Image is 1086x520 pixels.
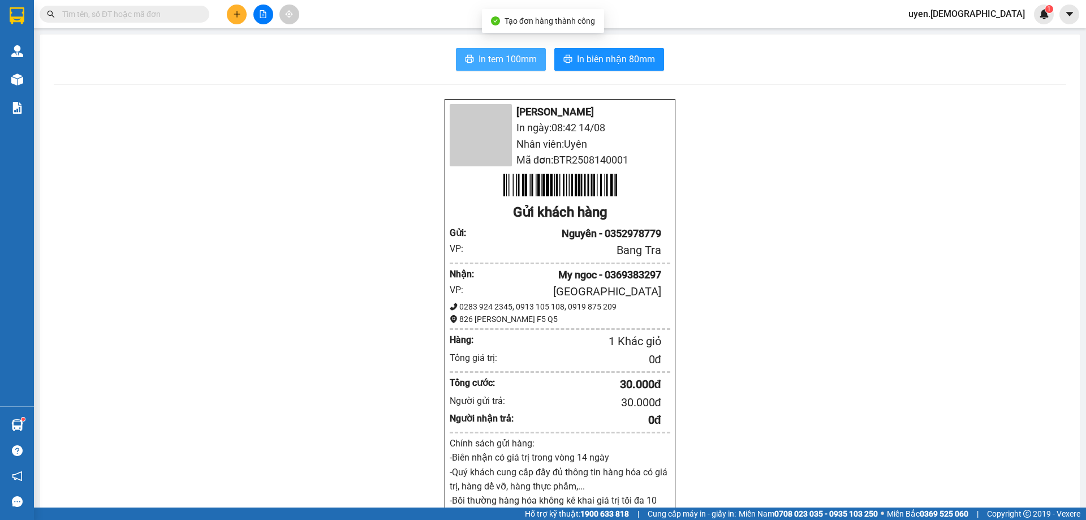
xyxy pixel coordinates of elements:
[11,102,23,114] img: solution-icon
[450,152,670,168] li: Mã đơn: BTR2508140001
[11,74,23,85] img: warehouse-icon
[514,394,661,411] div: 30.000 đ
[774,509,878,518] strong: 0708 023 035 - 0935 103 250
[477,267,661,283] div: My ngoc - 0369383297
[11,419,23,431] img: warehouse-icon
[977,508,979,520] span: |
[450,202,670,224] div: Gửi khách hàng
[465,54,474,65] span: printer
[514,411,661,429] div: 0 đ
[450,303,458,311] span: phone
[450,376,514,390] div: Tổng cước:
[21,418,25,421] sup: 1
[450,351,514,365] div: Tổng giá trị:
[477,283,661,300] div: [GEOGRAPHIC_DATA]
[259,10,267,18] span: file-add
[648,508,736,520] span: Cung cấp máy in - giấy in:
[450,300,670,313] div: 0283 924 2345, 0913 105 108, 0919 875 209
[1039,9,1049,19] img: icon-new-feature
[887,508,968,520] span: Miền Bắc
[450,242,477,256] div: VP:
[450,315,458,323] span: environment
[920,509,968,518] strong: 0369 525 060
[450,104,670,120] li: [PERSON_NAME]
[12,471,23,482] span: notification
[881,512,884,516] span: ⚪️
[577,52,655,66] span: In biên nhận 80mm
[563,54,572,65] span: printer
[12,445,23,456] span: question-circle
[279,5,299,24] button: aim
[899,7,1034,21] span: uyen.[DEMOGRAPHIC_DATA]
[10,7,24,24] img: logo-vxr
[1047,5,1051,13] span: 1
[1023,510,1031,518] span: copyright
[253,5,273,24] button: file-add
[450,411,514,426] div: Người nhận trả:
[62,8,196,20] input: Tìm tên, số ĐT hoặc mã đơn
[505,16,595,25] span: Tạo đơn hàng thành công
[456,48,546,71] button: printerIn tem 100mm
[450,120,670,136] li: In ngày: 08:42 14/08
[12,496,23,507] span: message
[1059,5,1079,24] button: caret-down
[450,465,670,493] p: -Quý khách cung cấp đầy đủ thông tin hàng hóa có giá trị, hàng dể vỡ, hàng thực phẩm,...
[1045,5,1053,13] sup: 1
[450,283,477,297] div: VP:
[450,436,670,450] div: Chính sách gửi hàng:
[227,5,247,24] button: plus
[450,267,477,281] div: Nhận :
[637,508,639,520] span: |
[11,45,23,57] img: warehouse-icon
[554,48,664,71] button: printerIn biên nhận 80mm
[285,10,293,18] span: aim
[479,52,537,66] span: In tem 100mm
[514,351,661,368] div: 0 đ
[495,333,661,350] div: 1 Khác giỏ
[233,10,241,18] span: plus
[525,508,629,520] span: Hỗ trợ kỹ thuật:
[450,450,670,465] p: -Biên nhận có giá trị trong vòng 14 ngày
[450,313,670,325] div: 826 [PERSON_NAME] F5 Q5
[580,509,629,518] strong: 1900 633 818
[450,333,495,347] div: Hàng:
[47,10,55,18] span: search
[514,376,661,393] div: 30.000 đ
[477,226,661,242] div: Nguyên - 0352978779
[1065,9,1075,19] span: caret-down
[450,226,477,240] div: Gửi :
[477,242,661,259] div: Bang Tra
[450,394,514,408] div: Người gửi trả:
[491,16,500,25] span: check-circle
[450,136,670,152] li: Nhân viên: Uyên
[739,508,878,520] span: Miền Nam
